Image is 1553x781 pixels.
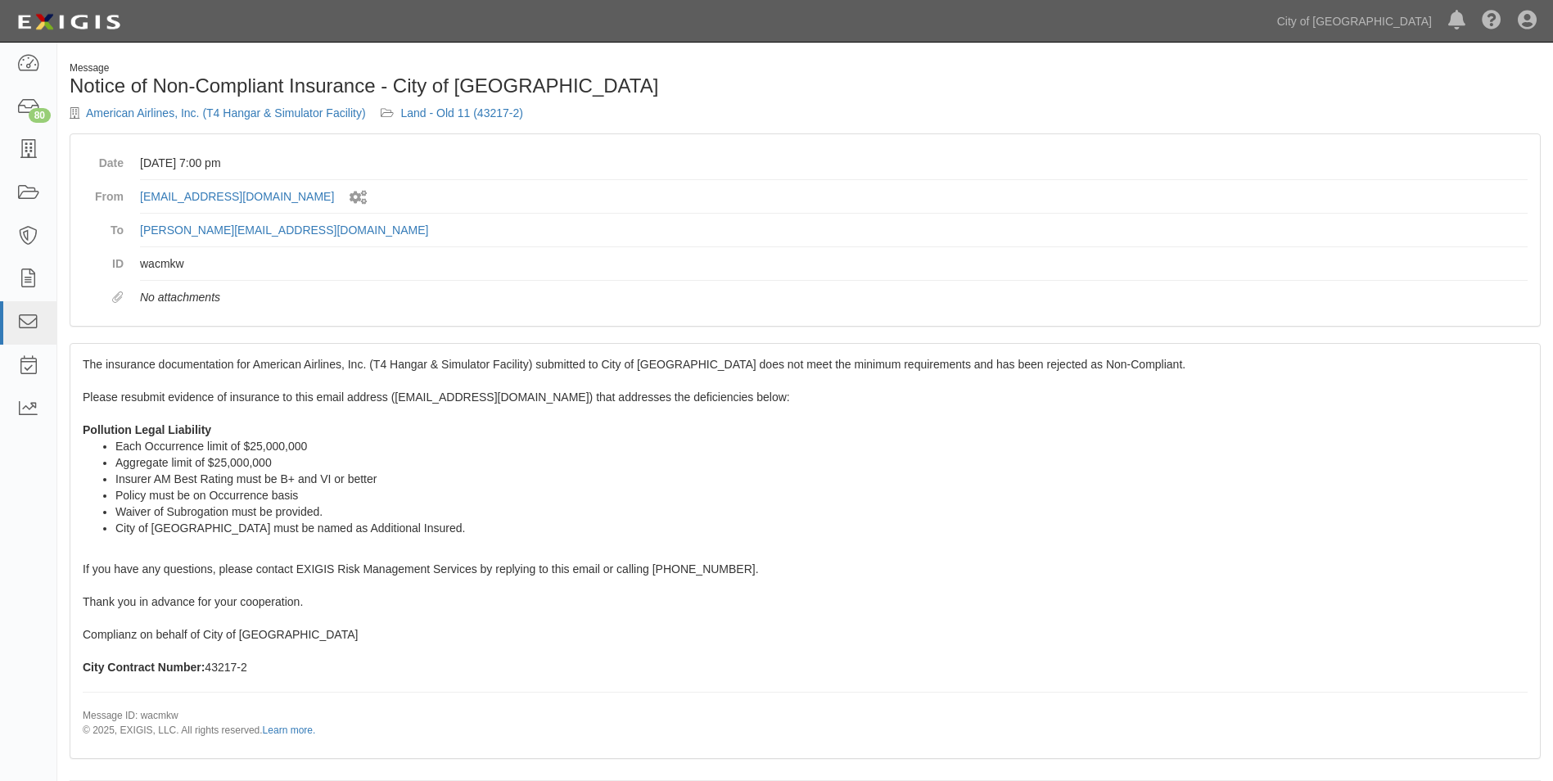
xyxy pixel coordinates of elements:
b: City Contract Number: [83,661,205,674]
li: City of [GEOGRAPHIC_DATA] must be named as Additional Insured. [115,520,1528,536]
p: Message ID: wacmkw © 2025, EXIGIS, LLC. All rights reserved. [83,709,1528,737]
h1: Notice of Non-Compliant Insurance - City of [GEOGRAPHIC_DATA] [70,75,793,97]
li: Each Occurrence limit of $25,000,000 [115,438,1528,454]
i: Help Center - Complianz [1482,11,1501,31]
dt: From [83,180,124,205]
dd: wacmkw [140,247,1528,281]
em: No attachments [140,291,220,304]
a: American Airlines, Inc. (T4 Hangar & Simulator Facility) [86,106,366,120]
img: logo-5460c22ac91f19d4615b14bd174203de0afe785f0fc80cf4dbbc73dc1793850b.png [12,7,125,37]
dt: To [83,214,124,238]
li: Aggregate limit of $25,000,000 [115,454,1528,471]
div: Message [70,61,793,75]
a: Land - Old 11 (43217-2) [400,106,522,120]
li: Insurer AM Best Rating must be B+ and VI or better [115,471,1528,487]
a: [PERSON_NAME][EMAIL_ADDRESS][DOMAIN_NAME] [140,223,428,237]
strong: Pollution Legal Liability [83,423,211,436]
i: Attachments [112,292,124,304]
a: City of [GEOGRAPHIC_DATA] [1269,5,1440,38]
dt: ID [83,247,124,272]
a: [EMAIL_ADDRESS][DOMAIN_NAME] [140,190,334,203]
div: 80 [29,108,51,123]
dt: Date [83,147,124,171]
dd: [DATE] 7:00 pm [140,147,1528,180]
li: Policy must be on Occurrence basis [115,487,1528,503]
i: Sent by system workflow [350,191,367,205]
li: Waiver of Subrogation must be provided. [115,503,1528,520]
span: The insurance documentation for American Airlines, Inc. (T4 Hangar & Simulator Facility) submitte... [83,358,1528,737]
a: Learn more. [263,725,316,736]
